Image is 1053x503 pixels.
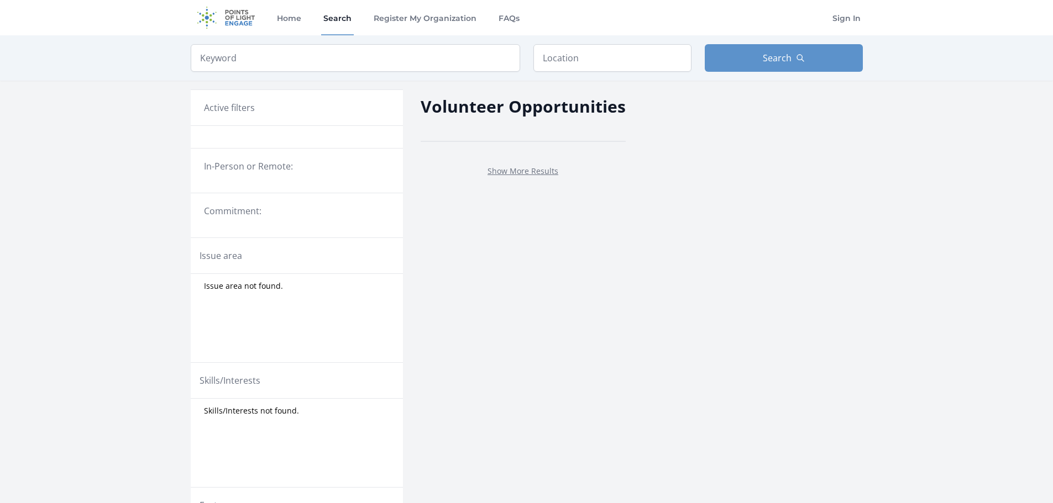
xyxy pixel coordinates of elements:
a: Show More Results [488,166,558,176]
input: Keyword [191,44,520,72]
span: Issue area not found. [204,280,283,292]
legend: In-Person or Remote: [204,160,390,173]
span: Skills/Interests not found. [204,405,299,416]
span: Search [763,51,792,65]
input: Location [533,44,691,72]
legend: Commitment: [204,204,390,218]
h2: Volunteer Opportunities [421,94,626,119]
legend: Issue area [200,249,242,262]
legend: Skills/Interests [200,374,260,387]
h3: Active filters [204,101,255,114]
button: Search [705,44,863,72]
